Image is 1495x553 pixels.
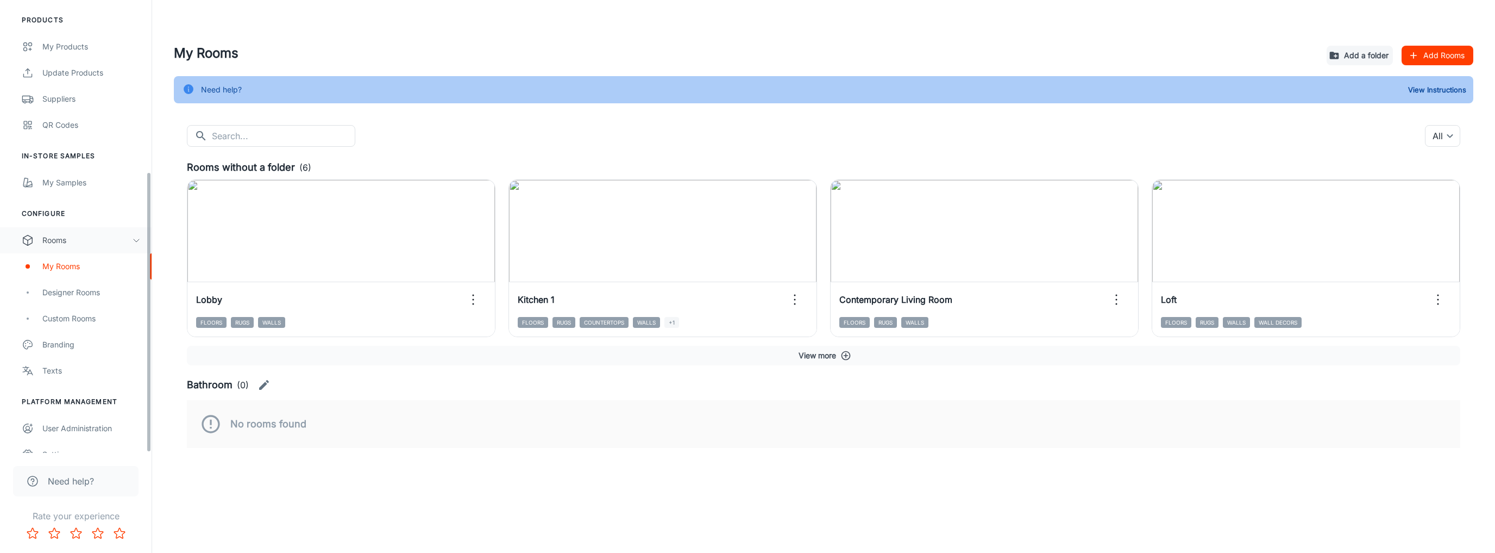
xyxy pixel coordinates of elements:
span: Walls [258,317,285,328]
span: Rugs [231,317,254,328]
h6: No rooms found [230,417,306,432]
span: Floors [518,317,548,328]
p: (0) [237,378,249,392]
h6: Rooms without a folder [187,160,295,175]
span: Floors [1161,317,1191,328]
span: Rugs [1196,317,1218,328]
div: Update Products [42,67,141,79]
span: Floors [196,317,227,328]
h6: Loft [1161,293,1177,306]
span: Walls [901,317,928,328]
div: Texts [42,365,141,377]
button: Add Rooms [1402,46,1473,65]
p: (6) [299,161,311,174]
div: Suppliers [42,93,141,105]
h4: My Rooms [174,44,1318,63]
button: View Instructions [1405,82,1469,98]
div: My Samples [42,177,141,189]
span: Walls [633,317,660,328]
h6: Bathroom [187,377,233,393]
button: Add a folder [1327,46,1393,65]
span: Countertops [580,317,629,328]
h6: Kitchen 1 [518,293,555,306]
span: Wall Decors [1254,317,1302,328]
div: Rooms [42,234,132,246]
div: QR Codes [42,119,141,131]
span: Floors [839,317,870,328]
span: Need help? [48,475,94,488]
div: My Products [42,41,141,53]
span: Walls [1223,317,1250,328]
div: Settings [42,449,141,461]
div: Designer Rooms [42,287,141,299]
h6: Contemporary Living Room [839,293,952,306]
div: User Administration [42,422,141,434]
span: Rugs [552,317,575,328]
span: +1 [664,317,679,328]
div: All [1425,125,1460,147]
div: Branding [42,339,141,351]
div: My Rooms [42,260,141,272]
div: Need help? [201,79,242,100]
h6: Lobby [196,293,222,306]
span: Rugs [874,317,897,328]
button: View more [187,346,1460,365]
input: Search... [212,125,355,147]
div: Custom Rooms [42,313,141,325]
